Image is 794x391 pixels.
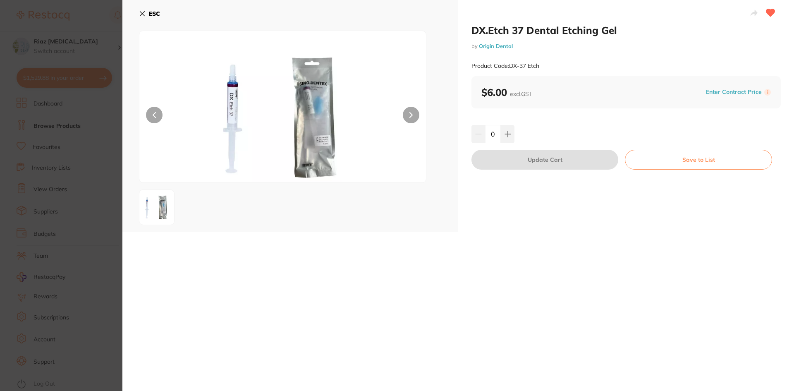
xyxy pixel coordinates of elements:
b: ESC [149,10,160,17]
button: Enter Contract Price [703,88,764,96]
small: Product Code: DX-37 Etch [471,62,539,70]
img: bmc [197,52,369,182]
h2: DX.Etch 37 Dental Etching Gel [471,24,781,36]
button: Update Cart [471,150,618,170]
small: by [471,43,781,49]
b: $6.00 [481,86,532,98]
button: ESC [139,7,160,21]
label: i [764,89,771,96]
img: bmc [142,191,172,223]
button: Save to List [625,150,772,170]
a: Origin Dental [479,43,513,49]
span: excl. GST [510,90,532,98]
